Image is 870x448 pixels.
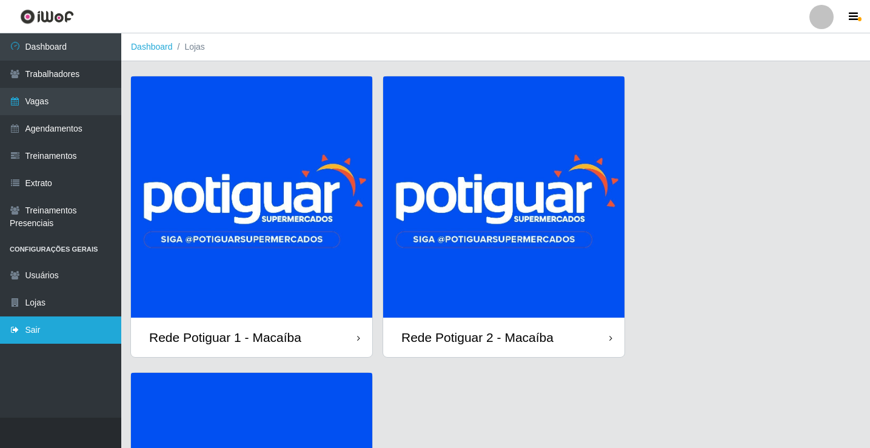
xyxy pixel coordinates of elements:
a: Rede Potiguar 2 - Macaíba [383,76,624,357]
img: CoreUI Logo [20,9,74,24]
img: cardImg [131,76,372,318]
a: Rede Potiguar 1 - Macaíba [131,76,372,357]
nav: breadcrumb [121,33,870,61]
div: Rede Potiguar 1 - Macaíba [149,330,301,345]
div: Rede Potiguar 2 - Macaíba [401,330,554,345]
img: cardImg [383,76,624,318]
li: Lojas [173,41,205,53]
a: Dashboard [131,42,173,52]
